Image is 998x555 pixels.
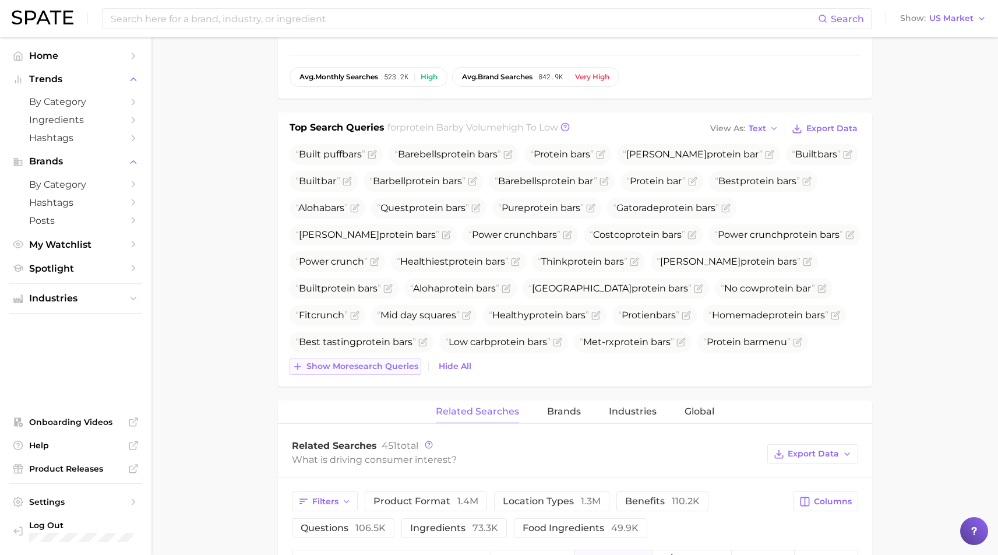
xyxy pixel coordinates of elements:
span: 842.9k [538,73,563,81]
span: Onboarding Videos [29,417,122,427]
span: Low carb s [445,336,551,347]
h1: Top Search Queries [290,121,385,137]
span: bar [805,310,820,321]
button: Flag as miscategorized or irrelevant [350,203,359,213]
button: Show moresearch queries [290,359,421,375]
div: What is driving consumer interest? [292,452,761,468]
button: Flag as miscategorized or irrelevant [563,230,572,240]
span: Protein [630,175,664,187]
span: bell s [369,175,466,187]
span: [PERSON_NAME] s [657,256,800,267]
button: ShowUS Market [897,11,989,26]
div: Very high [575,73,609,81]
button: Flag as miscategorized or irrelevant [368,150,377,159]
span: menu [703,336,791,347]
a: Spotlight [9,259,142,277]
span: bar [446,202,461,213]
button: Brands [9,153,142,170]
span: bar [570,149,586,160]
span: Search [831,13,864,24]
span: bar [476,283,491,294]
span: protein [356,336,390,347]
button: Flag as miscategorized or irrelevant [418,338,428,347]
span: Power crunch s [468,229,560,240]
span: Industries [609,406,657,417]
span: Quest s [377,202,469,213]
span: protein [449,256,483,267]
button: Flag as miscategorized or irrelevant [442,230,451,240]
span: [GEOGRAPHIC_DATA] s [528,283,692,294]
span: bar [656,310,671,321]
button: View AsText [707,121,782,136]
span: Spotlight [29,263,122,274]
span: protein [614,336,648,347]
span: bar [321,175,337,187]
span: bar [358,283,373,294]
span: Bar [498,175,514,187]
span: by Category [29,96,122,107]
span: Columns [814,497,852,507]
span: Bar [398,149,414,160]
span: bar [743,336,759,347]
abbr: average [462,72,478,81]
span: Export Data [806,124,858,134]
span: s [530,149,594,160]
button: Export Data [789,121,860,137]
span: Protein [534,149,568,160]
span: Related Searches [436,406,519,417]
span: 73.3k [472,522,498,533]
span: US Market [929,15,974,22]
span: Power crunch s [714,229,843,240]
button: Flag as miscategorized or irrelevant [682,311,691,320]
span: protein [625,229,660,240]
span: 106.5k [355,522,386,533]
button: Flag as miscategorized or irrelevant [721,203,731,213]
span: bar [662,229,677,240]
span: questions [301,522,386,533]
button: Flag as miscategorized or irrelevant [596,150,605,159]
abbr: average [299,72,315,81]
span: brand searches [462,73,532,81]
span: bar [560,202,576,213]
span: bar [696,202,711,213]
button: Columns [793,491,858,511]
span: benefits [625,496,700,507]
a: Onboarding Videos [9,413,142,431]
span: Brands [29,156,122,167]
button: Flag as miscategorized or irrelevant [803,257,812,266]
span: bar [325,202,340,213]
span: [PERSON_NAME] [623,149,763,160]
button: Flag as miscategorized or irrelevant [817,284,827,293]
span: protein [768,310,803,321]
a: by Category [9,175,142,194]
span: Best tasting s [295,336,416,347]
span: protein [632,283,666,294]
button: Flag as miscategorized or irrelevant [687,230,697,240]
span: Brands [547,406,581,417]
span: bar [416,229,431,240]
span: 451 [382,440,397,451]
button: Industries [9,290,142,307]
span: bar [777,256,792,267]
span: Mid day squares [377,310,460,321]
span: protein [409,202,443,213]
button: Flag as miscategorized or irrelevant [843,150,852,159]
span: My Watchlist [29,239,122,250]
span: bar [566,310,581,321]
span: Global [685,406,714,417]
span: Think s [538,256,627,267]
span: Fitcrunch [295,310,348,321]
span: 1.4m [457,496,478,507]
button: Flag as miscategorized or irrelevant [793,338,802,347]
span: protein [524,202,558,213]
span: Built s [792,149,841,160]
span: bar [485,256,500,267]
img: SPATE [12,10,73,24]
span: Filters [312,497,338,507]
input: Search here for a brand, industry, or ingredient [110,9,818,29]
span: Aloha s [295,202,348,213]
span: bar [796,283,812,294]
span: Text [749,125,766,132]
button: Flag as miscategorized or irrelevant [350,311,359,320]
span: bar [393,336,408,347]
